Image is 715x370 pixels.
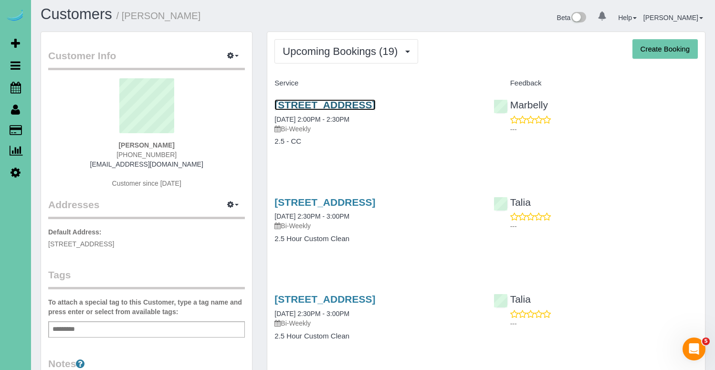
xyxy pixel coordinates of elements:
a: Talia [494,197,531,208]
a: Talia [494,294,531,305]
a: [EMAIL_ADDRESS][DOMAIN_NAME] [90,160,203,168]
label: To attach a special tag to this Customer, type a tag name and press enter or select from availabl... [48,297,245,317]
span: [STREET_ADDRESS] [48,240,114,248]
p: Bi-Weekly [274,221,479,231]
a: Marbelly [494,99,548,110]
a: Help [618,14,637,21]
a: [DATE] 2:00PM - 2:30PM [274,116,349,123]
span: Upcoming Bookings (19) [283,45,402,57]
img: Automaid Logo [6,10,25,23]
p: Bi-Weekly [274,124,479,134]
a: Beta [557,14,587,21]
a: [DATE] 2:30PM - 3:00PM [274,310,349,317]
button: Upcoming Bookings (19) [274,39,418,63]
button: Create Booking [632,39,698,59]
label: Default Address: [48,227,102,237]
img: New interface [570,12,586,24]
span: Customer since [DATE] [112,180,181,187]
p: --- [510,319,698,328]
a: [STREET_ADDRESS] [274,294,375,305]
h4: 2.5 Hour Custom Clean [274,332,479,340]
span: 5 [702,338,710,345]
a: Customers [41,6,112,22]
p: --- [510,222,698,231]
a: [STREET_ADDRESS] [274,99,375,110]
h4: 2.5 Hour Custom Clean [274,235,479,243]
small: / [PERSON_NAME] [116,11,201,21]
h4: 2.5 - CC [274,137,479,146]
h4: Feedback [494,79,698,87]
a: [STREET_ADDRESS] [274,197,375,208]
span: [PHONE_NUMBER] [116,151,177,159]
legend: Customer Info [48,49,245,70]
p: Bi-Weekly [274,318,479,328]
iframe: Intercom live chat [683,338,705,360]
a: [PERSON_NAME] [643,14,703,21]
strong: [PERSON_NAME] [118,141,174,149]
h4: Service [274,79,479,87]
p: --- [510,125,698,134]
legend: Tags [48,268,245,289]
a: [DATE] 2:30PM - 3:00PM [274,212,349,220]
